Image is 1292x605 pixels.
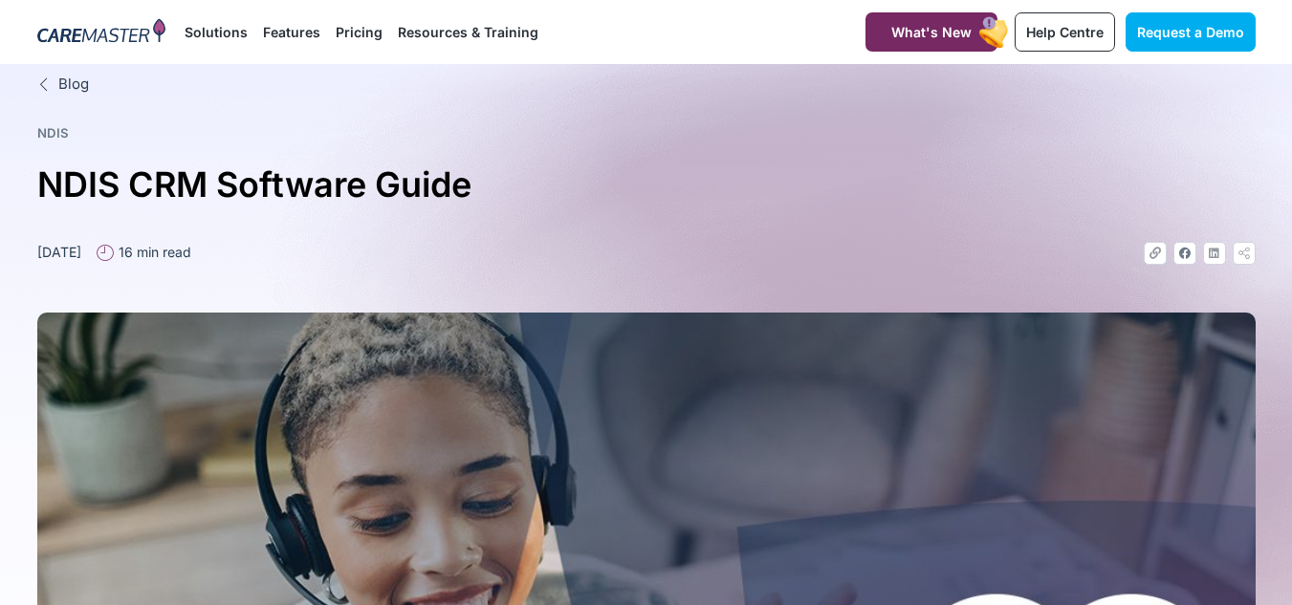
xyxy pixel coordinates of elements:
a: NDIS [37,125,69,140]
span: 16 min read [114,242,191,262]
h1: NDIS CRM Software Guide [37,157,1256,213]
span: Request a Demo [1137,24,1244,40]
a: Request a Demo [1126,12,1256,52]
a: What's New [865,12,997,52]
span: What's New [891,24,972,40]
span: Help Centre [1026,24,1104,40]
span: Blog [54,74,89,96]
img: CareMaster Logo [37,18,166,47]
a: Help Centre [1015,12,1115,52]
time: [DATE] [37,244,81,260]
a: Blog [37,74,1256,96]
